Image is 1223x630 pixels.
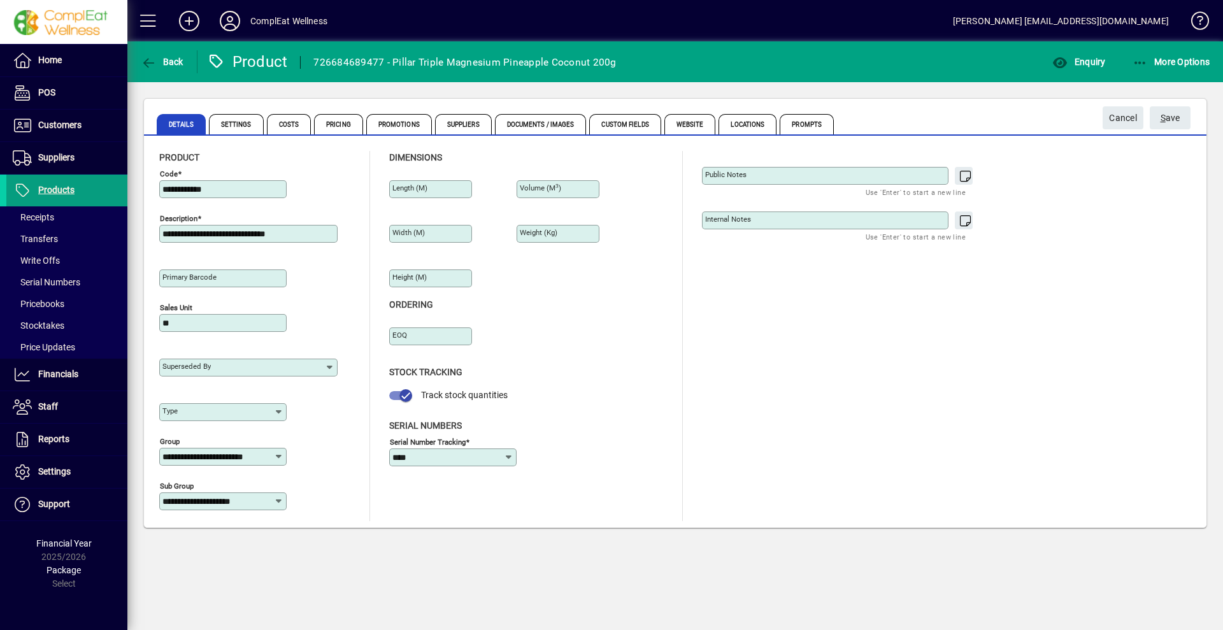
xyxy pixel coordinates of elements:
[38,466,71,476] span: Settings
[6,424,127,455] a: Reports
[6,110,127,141] a: Customers
[159,152,199,162] span: Product
[421,390,508,400] span: Track stock quantities
[6,271,127,293] a: Serial Numbers
[36,538,92,548] span: Financial Year
[1161,108,1180,129] span: ave
[38,499,70,509] span: Support
[13,212,54,222] span: Receipts
[1161,113,1166,123] span: S
[207,52,288,72] div: Product
[389,420,462,431] span: Serial Numbers
[157,114,206,134] span: Details
[6,293,127,315] a: Pricebooks
[389,299,433,310] span: Ordering
[13,255,60,266] span: Write Offs
[6,315,127,336] a: Stocktakes
[366,114,432,134] span: Promotions
[13,342,75,352] span: Price Updates
[160,482,194,490] mat-label: Sub group
[6,142,127,174] a: Suppliers
[314,114,363,134] span: Pricing
[1182,3,1207,44] a: Knowledge Base
[162,273,217,282] mat-label: Primary barcode
[46,565,81,575] span: Package
[6,77,127,109] a: POS
[389,152,442,162] span: Dimensions
[38,434,69,444] span: Reports
[160,214,197,223] mat-label: Description
[6,336,127,358] a: Price Updates
[1052,57,1105,67] span: Enquiry
[6,489,127,520] a: Support
[392,273,427,282] mat-label: Height (m)
[866,185,966,199] mat-hint: Use 'Enter' to start a new line
[705,215,751,224] mat-label: Internal Notes
[38,401,58,412] span: Staff
[169,10,210,32] button: Add
[1103,106,1143,129] button: Cancel
[38,120,82,130] span: Customers
[38,55,62,65] span: Home
[555,183,559,189] sup: 3
[589,114,661,134] span: Custom Fields
[719,114,776,134] span: Locations
[38,152,75,162] span: Suppliers
[160,303,192,312] mat-label: Sales unit
[392,183,427,192] mat-label: Length (m)
[495,114,587,134] span: Documents / Images
[1129,50,1213,73] button: More Options
[392,331,407,340] mat-label: EOQ
[389,367,462,377] span: Stock Tracking
[664,114,716,134] span: Website
[6,359,127,390] a: Financials
[392,228,425,237] mat-label: Width (m)
[435,114,492,134] span: Suppliers
[780,114,834,134] span: Prompts
[1109,108,1137,129] span: Cancel
[1049,50,1108,73] button: Enquiry
[6,206,127,228] a: Receipts
[520,183,561,192] mat-label: Volume (m )
[38,369,78,379] span: Financials
[6,391,127,423] a: Staff
[705,170,747,179] mat-label: Public Notes
[160,169,178,178] mat-label: Code
[38,87,55,97] span: POS
[520,228,557,237] mat-label: Weight (Kg)
[6,456,127,488] a: Settings
[13,299,64,309] span: Pricebooks
[6,45,127,76] a: Home
[313,52,616,73] div: 726684689477 - Pillar Triple Magnesium Pineapple Coconut 200g
[250,11,327,31] div: ComplEat Wellness
[141,57,183,67] span: Back
[390,437,466,446] mat-label: Serial Number tracking
[1133,57,1210,67] span: More Options
[6,228,127,250] a: Transfers
[38,185,75,195] span: Products
[1150,106,1191,129] button: Save
[13,234,58,244] span: Transfers
[6,250,127,271] a: Write Offs
[13,277,80,287] span: Serial Numbers
[267,114,311,134] span: Costs
[127,50,197,73] app-page-header-button: Back
[210,10,250,32] button: Profile
[866,229,966,244] mat-hint: Use 'Enter' to start a new line
[13,320,64,331] span: Stocktakes
[953,11,1169,31] div: [PERSON_NAME] [EMAIL_ADDRESS][DOMAIN_NAME]
[162,406,178,415] mat-label: Type
[209,114,264,134] span: Settings
[160,437,180,446] mat-label: Group
[138,50,187,73] button: Back
[162,362,211,371] mat-label: Superseded by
